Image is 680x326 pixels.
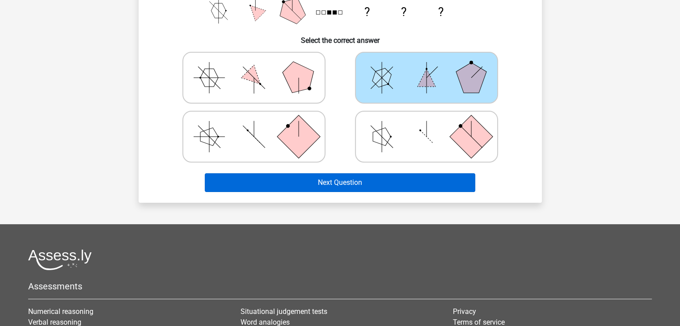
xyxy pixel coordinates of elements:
text: ? [401,5,406,19]
a: Numerical reasoning [28,307,93,316]
a: Privacy [453,307,476,316]
button: Next Question [205,173,475,192]
text: ? [438,5,443,19]
text: ? [364,5,369,19]
h6: Select the correct answer [153,29,528,45]
img: Assessly logo [28,249,92,270]
a: Situational judgement tests [241,307,327,316]
h5: Assessments [28,281,652,292]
